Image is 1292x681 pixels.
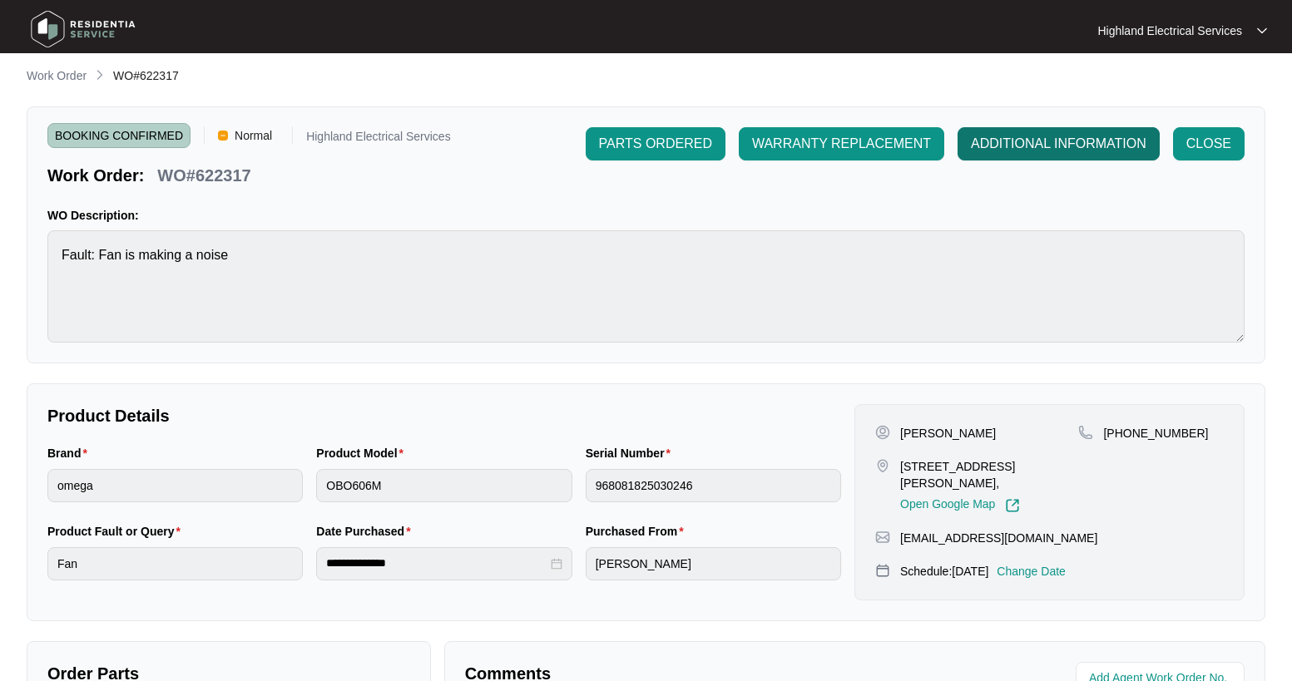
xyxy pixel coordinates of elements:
p: [STREET_ADDRESS][PERSON_NAME], [900,458,1078,491]
span: ADDITIONAL INFORMATION [971,134,1146,154]
img: user-pin [875,425,890,440]
img: map-pin [1078,425,1093,440]
a: Open Google Map [900,498,1020,513]
input: Product Fault or Query [47,547,303,580]
span: WO#622317 [113,69,179,82]
button: PARTS ORDERED [586,127,725,160]
textarea: Fault: Fan is making a noise [47,230,1245,343]
span: Normal [228,123,279,148]
label: Product Fault or Query [47,523,187,540]
p: Highland Electrical Services [1097,22,1242,39]
span: BOOKING CONFIRMED [47,123,191,148]
input: Date Purchased [326,555,547,572]
img: dropdown arrow [1257,27,1267,35]
p: WO Description: [47,207,1245,224]
img: map-pin [875,530,890,545]
p: Change Date [997,563,1066,580]
span: WARRANTY REPLACEMENT [752,134,931,154]
label: Date Purchased [316,523,417,540]
img: Link-External [1005,498,1020,513]
img: map-pin [875,458,890,473]
p: [PERSON_NAME] [900,425,996,442]
img: map-pin [875,563,890,578]
a: Work Order [23,67,90,86]
span: CLOSE [1186,134,1231,154]
input: Purchased From [586,547,841,580]
p: Highland Electrical Services [306,131,451,148]
p: [EMAIL_ADDRESS][DOMAIN_NAME] [900,530,1097,546]
p: Product Details [47,404,841,427]
p: [PHONE_NUMBER] [1103,425,1208,442]
p: Work Order: [47,164,144,187]
label: Serial Number [586,445,677,461]
span: PARTS ORDERED [599,134,712,154]
button: ADDITIONAL INFORMATION [958,127,1160,160]
input: Brand [47,469,303,502]
img: Vercel Logo [218,131,228,141]
p: WO#622317 [157,164,250,187]
input: Product Model [316,469,572,502]
img: chevron-right [93,68,106,81]
p: Schedule: [DATE] [900,563,988,580]
label: Purchased From [586,523,691,540]
p: Work Order [27,67,87,84]
img: residentia service logo [25,4,141,54]
button: CLOSE [1173,127,1245,160]
label: Product Model [316,445,410,461]
button: WARRANTY REPLACEMENT [739,127,944,160]
label: Brand [47,445,94,461]
input: Serial Number [586,469,841,502]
